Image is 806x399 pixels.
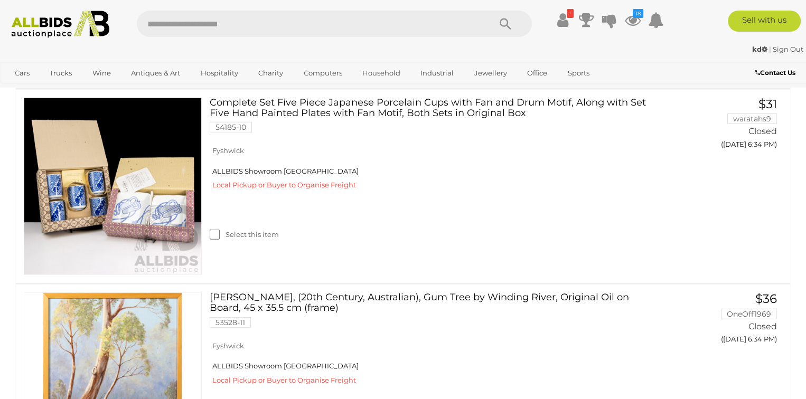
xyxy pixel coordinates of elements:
[758,97,777,111] span: $31
[669,98,780,154] a: $31 waratahs9 Closed ([DATE] 6:34 PM)
[43,64,79,82] a: Trucks
[296,64,349,82] a: Computers
[479,11,532,37] button: Search
[251,64,290,82] a: Charity
[752,45,767,53] strong: kd
[567,9,574,18] i: !
[218,292,653,336] a: [PERSON_NAME], (20th Century, Australian), Gum Tree by Winding River, Original Oil on Board, 45 x...
[194,64,245,82] a: Hospitality
[633,9,643,18] i: 18
[555,11,571,30] a: !
[625,11,641,30] a: 18
[8,82,97,99] a: [GEOGRAPHIC_DATA]
[769,45,771,53] span: |
[752,45,769,53] a: kd
[86,64,118,82] a: Wine
[728,11,801,32] a: Sell with us
[520,64,554,82] a: Office
[755,69,795,77] b: Contact Us
[210,230,279,240] label: Select this item
[755,291,777,306] span: $36
[467,64,514,82] a: Jewellery
[669,292,780,349] a: $36 OneOff1969 Closed ([DATE] 6:34 PM)
[6,11,115,38] img: Allbids.com.au
[560,64,596,82] a: Sports
[755,67,798,79] a: Contact Us
[414,64,461,82] a: Industrial
[773,45,803,53] a: Sign Out
[124,64,187,82] a: Antiques & Art
[8,64,36,82] a: Cars
[218,98,653,141] a: Complete Set Five Piece Japanese Porcelain Cups with Fan and Drum Motif, Along with Set Five Hand...
[355,64,407,82] a: Household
